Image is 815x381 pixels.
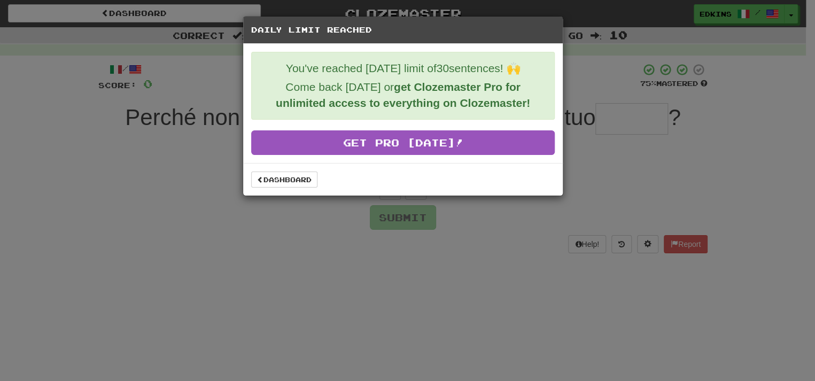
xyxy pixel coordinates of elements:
[260,79,546,111] p: Come back [DATE] or
[251,172,317,188] a: Dashboard
[260,60,546,76] p: You've reached [DATE] limit of 30 sentences! 🙌
[251,130,555,155] a: Get Pro [DATE]!
[276,81,530,109] strong: get Clozemaster Pro for unlimited access to everything on Clozemaster!
[251,25,555,35] h5: Daily Limit Reached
